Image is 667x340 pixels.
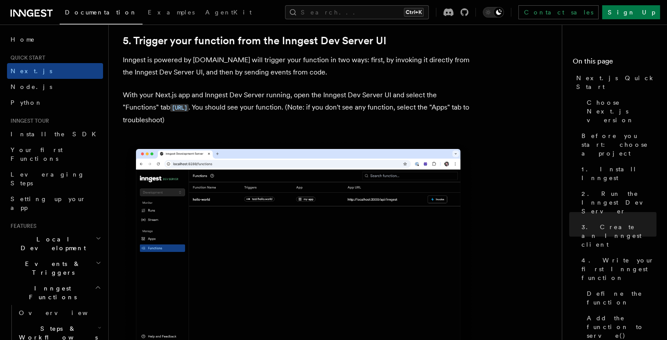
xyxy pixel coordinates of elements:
[7,117,49,124] span: Inngest tour
[11,146,63,162] span: Your first Functions
[587,289,656,307] span: Define the function
[7,126,103,142] a: Install the SDK
[11,35,35,44] span: Home
[65,9,137,16] span: Documentation
[11,195,86,211] span: Setting up your app
[7,284,95,301] span: Inngest Functions
[581,223,656,249] span: 3. Create an Inngest client
[581,189,656,216] span: 2. Run the Inngest Dev Server
[285,5,429,19] button: Search...Ctrl+K
[587,314,656,340] span: Add the function to serve()
[11,83,52,90] span: Node.js
[602,5,660,19] a: Sign Up
[7,259,96,277] span: Events & Triggers
[578,128,656,161] a: Before you start: choose a project
[123,35,386,47] a: 5. Trigger your function from the Inngest Dev Server UI
[404,8,424,17] kbd: Ctrl+K
[123,54,474,78] p: Inngest is powered by [DOMAIN_NAME] will trigger your function in two ways: first, by invoking it...
[11,67,52,74] span: Next.js
[578,219,656,252] a: 3. Create an Inngest client
[7,32,103,47] a: Home
[583,95,656,128] a: Choose Next.js version
[581,165,656,182] span: 1. Install Inngest
[578,252,656,286] a: 4. Write your first Inngest function
[7,63,103,79] a: Next.js
[11,171,85,187] span: Leveraging Steps
[576,74,656,91] span: Next.js Quick Start
[148,9,195,16] span: Examples
[7,280,103,305] button: Inngest Functions
[7,235,96,252] span: Local Development
[7,231,103,256] button: Local Development
[7,54,45,61] span: Quick start
[483,7,504,18] button: Toggle dark mode
[573,70,656,95] a: Next.js Quick Start
[583,286,656,310] a: Define the function
[11,131,101,138] span: Install the SDK
[573,56,656,70] h4: On this page
[581,131,656,158] span: Before you start: choose a project
[7,256,103,280] button: Events & Triggers
[7,79,103,95] a: Node.js
[11,99,43,106] span: Python
[19,309,109,316] span: Overview
[60,3,143,25] a: Documentation
[7,223,36,230] span: Features
[143,3,200,24] a: Examples
[578,161,656,186] a: 1. Install Inngest
[200,3,257,24] a: AgentKit
[170,104,189,112] code: [URL]
[7,166,103,191] a: Leveraging Steps
[205,9,252,16] span: AgentKit
[15,305,103,321] a: Overview
[578,186,656,219] a: 2. Run the Inngest Dev Server
[587,98,656,124] span: Choose Next.js version
[123,89,474,126] p: With your Next.js app and Inngest Dev Server running, open the Inngest Dev Server UI and select t...
[581,256,656,282] span: 4. Write your first Inngest function
[7,95,103,110] a: Python
[170,103,189,111] a: [URL]
[7,191,103,216] a: Setting up your app
[7,142,103,166] a: Your first Functions
[518,5,599,19] a: Contact sales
